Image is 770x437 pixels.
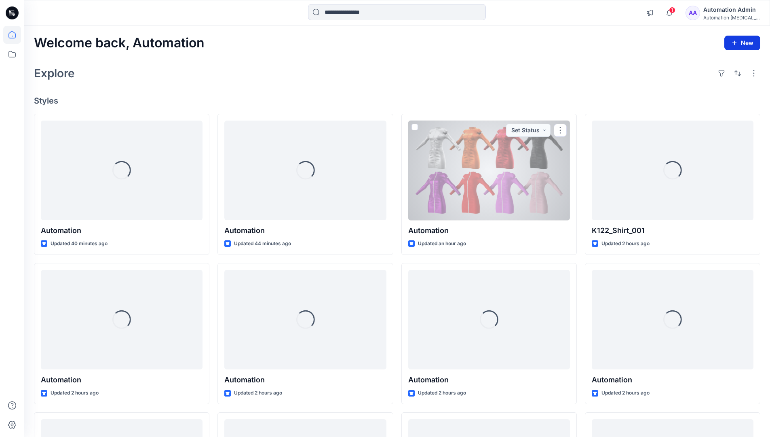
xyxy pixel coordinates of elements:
[592,374,753,386] p: Automation
[601,240,650,248] p: Updated 2 hours ago
[41,374,203,386] p: Automation
[408,121,570,221] a: Automation
[669,7,675,13] span: 1
[601,389,650,397] p: Updated 2 hours ago
[724,36,760,50] button: New
[34,96,760,106] h4: Styles
[686,6,700,20] div: AA
[703,15,760,21] div: Automation [MEDICAL_DATA]...
[418,389,466,397] p: Updated 2 hours ago
[234,389,282,397] p: Updated 2 hours ago
[34,36,205,51] h2: Welcome back, Automation
[408,225,570,236] p: Automation
[51,389,99,397] p: Updated 2 hours ago
[224,225,386,236] p: Automation
[592,225,753,236] p: K122_Shirt_001
[408,374,570,386] p: Automation
[51,240,108,248] p: Updated 40 minutes ago
[234,240,291,248] p: Updated 44 minutes ago
[41,225,203,236] p: Automation
[34,67,75,80] h2: Explore
[224,374,386,386] p: Automation
[703,5,760,15] div: Automation Admin
[418,240,466,248] p: Updated an hour ago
